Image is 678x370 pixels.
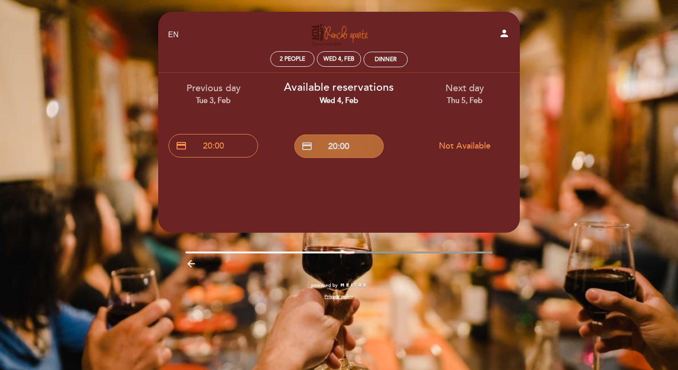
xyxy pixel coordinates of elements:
button: Not Available [420,134,509,157]
button: credit_card 20:00 [169,134,258,157]
span: credit_card [301,141,313,152]
a: Privacy policy [324,293,353,300]
span: 2 people [280,55,305,63]
button: credit_card 20:00 [294,134,384,158]
a: powered by [311,282,367,289]
button: person [499,28,510,42]
div: Dinner [375,56,396,63]
i: arrow_backward [186,258,197,269]
div: Wed 4, Feb [323,55,355,63]
div: Previous day [158,82,269,106]
div: Wed 4, Feb [283,95,395,106]
div: Tue 3, Feb [158,95,269,106]
a: [GEOGRAPHIC_DATA] [280,22,398,48]
i: person [499,28,510,39]
img: MEITRE [340,283,367,288]
span: credit_card [176,140,187,151]
span: powered by [311,282,338,289]
div: Next day [409,82,520,106]
div: Available reservations [283,80,395,106]
div: Thu 5, Feb [409,95,520,106]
